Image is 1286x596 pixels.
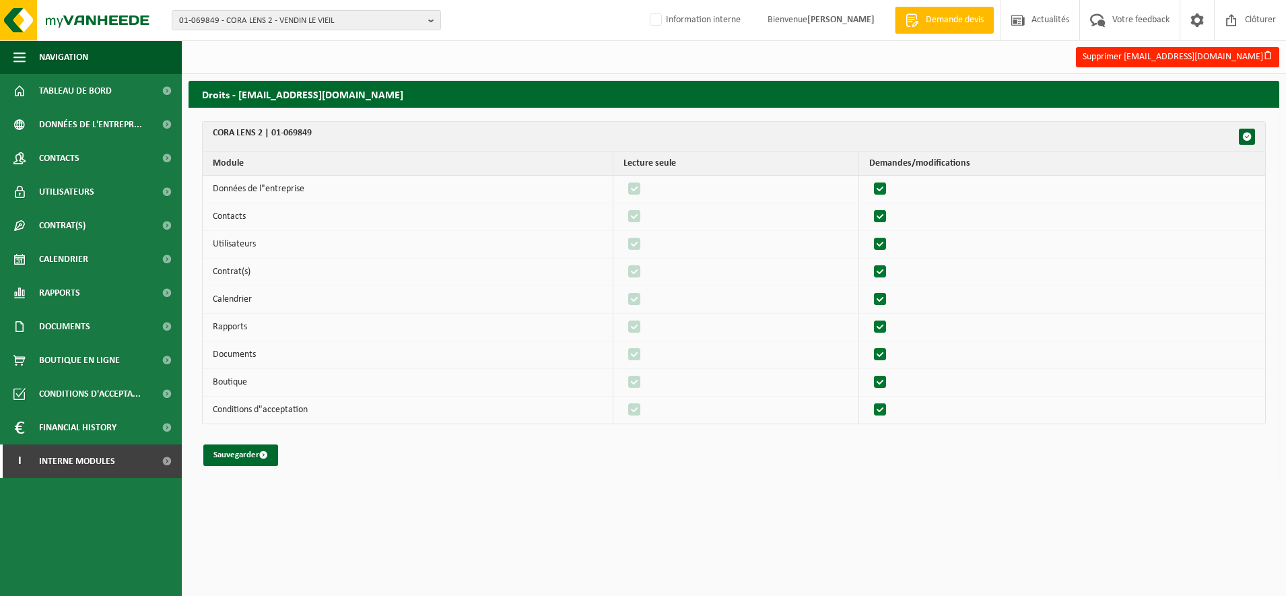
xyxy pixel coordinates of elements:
[203,259,613,286] td: Contrat(s)
[203,176,613,203] td: Données de l"entreprise
[39,444,115,478] span: Interne modules
[39,411,116,444] span: Financial History
[203,152,613,176] th: Module
[203,203,613,231] td: Contacts
[203,286,613,314] td: Calendrier
[179,11,423,31] span: 01-069849 - CORA LENS 2 - VENDIN LE VIEIL
[647,10,741,30] label: Information interne
[39,141,79,175] span: Contacts
[39,310,90,343] span: Documents
[203,314,613,341] td: Rapports
[203,341,613,369] td: Documents
[807,15,875,25] strong: [PERSON_NAME]
[39,175,94,209] span: Utilisateurs
[39,377,141,411] span: Conditions d'accepta...
[39,108,142,141] span: Données de l'entrepr...
[13,444,26,478] span: I
[39,40,88,74] span: Navigation
[39,209,86,242] span: Contrat(s)
[39,242,88,276] span: Calendrier
[203,231,613,259] td: Utilisateurs
[895,7,994,34] a: Demande devis
[172,10,441,30] button: 01-069849 - CORA LENS 2 - VENDIN LE VIEIL
[39,74,112,108] span: Tableau de bord
[39,276,80,310] span: Rapports
[203,369,613,397] td: Boutique
[1076,47,1279,67] button: Supprimer [EMAIL_ADDRESS][DOMAIN_NAME]
[922,13,987,27] span: Demande devis
[203,397,613,424] td: Conditions d"acceptation
[39,343,120,377] span: Boutique en ligne
[203,444,278,466] button: Sauvegarder
[859,152,1265,176] th: Demandes/modifications
[203,122,1265,152] th: CORA LENS 2 | 01-069849
[613,152,859,176] th: Lecture seule
[189,81,1279,107] h2: Droits - [EMAIL_ADDRESS][DOMAIN_NAME]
